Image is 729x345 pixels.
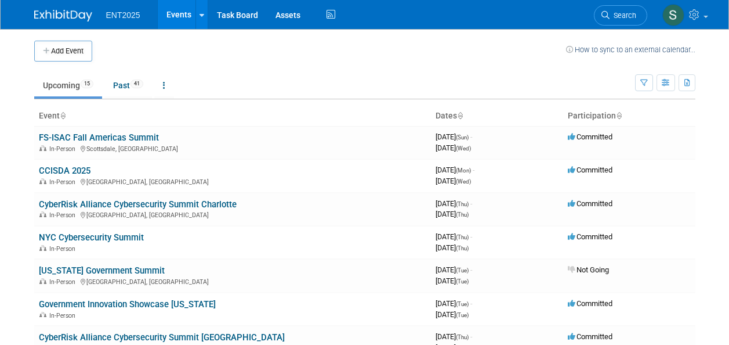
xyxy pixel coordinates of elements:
[470,232,472,241] span: -
[49,211,79,219] span: In-Person
[470,199,472,208] span: -
[436,265,472,274] span: [DATE]
[436,310,469,319] span: [DATE]
[34,106,431,126] th: Event
[456,234,469,240] span: (Thu)
[49,178,79,186] span: In-Person
[436,332,472,341] span: [DATE]
[49,312,79,319] span: In-Person
[568,166,612,174] span: Committed
[470,332,472,341] span: -
[456,167,471,174] span: (Mon)
[616,111,622,120] a: Sort by Participation Type
[81,80,93,88] span: 15
[470,132,472,141] span: -
[456,278,469,285] span: (Tue)
[39,177,426,186] div: [GEOGRAPHIC_DATA], [GEOGRAPHIC_DATA]
[34,10,92,21] img: ExhibitDay
[456,201,469,207] span: (Thu)
[49,278,79,286] span: In-Person
[39,245,46,251] img: In-Person Event
[456,301,469,307] span: (Tue)
[594,5,647,26] a: Search
[34,41,92,62] button: Add Event
[436,232,472,241] span: [DATE]
[49,245,79,253] span: In-Person
[49,145,79,153] span: In-Person
[436,177,471,185] span: [DATE]
[456,312,469,318] span: (Tue)
[563,106,695,126] th: Participation
[470,299,472,308] span: -
[610,11,636,20] span: Search
[456,134,469,141] span: (Sun)
[431,106,563,126] th: Dates
[566,45,695,54] a: How to sync to an external calendar...
[456,178,471,185] span: (Wed)
[662,4,684,26] img: Stephanie Silva
[39,210,426,219] div: [GEOGRAPHIC_DATA], [GEOGRAPHIC_DATA]
[39,178,46,184] img: In-Person Event
[436,243,469,252] span: [DATE]
[470,265,472,274] span: -
[39,211,46,217] img: In-Person Event
[39,278,46,284] img: In-Person Event
[39,276,426,286] div: [GEOGRAPHIC_DATA], [GEOGRAPHIC_DATA]
[568,265,609,274] span: Not Going
[39,145,46,151] img: In-Person Event
[436,166,474,174] span: [DATE]
[130,80,143,88] span: 41
[39,332,285,343] a: CyberRisk Alliance Cybersecurity Summit [GEOGRAPHIC_DATA]
[436,299,472,308] span: [DATE]
[436,199,472,208] span: [DATE]
[39,299,216,310] a: Government Innovation Showcase [US_STATE]
[60,111,66,120] a: Sort by Event Name
[456,267,469,274] span: (Tue)
[39,143,426,153] div: Scottsdale, [GEOGRAPHIC_DATA]
[457,111,463,120] a: Sort by Start Date
[39,232,144,243] a: NYC Cybersecurity Summit
[436,132,472,141] span: [DATE]
[568,132,612,141] span: Committed
[39,132,159,143] a: FS-ISAC Fall Americas Summit
[568,232,612,241] span: Committed
[456,211,469,218] span: (Thu)
[106,10,140,20] span: ENT2025
[39,312,46,318] img: In-Person Event
[568,332,612,341] span: Committed
[568,299,612,308] span: Committed
[39,265,165,276] a: [US_STATE] Government Summit
[568,199,612,208] span: Committed
[456,245,469,251] span: (Thu)
[39,199,237,210] a: CyberRisk Alliance Cybersecurity Summit Charlotte
[436,210,469,218] span: [DATE]
[456,334,469,340] span: (Thu)
[473,166,474,174] span: -
[436,143,471,152] span: [DATE]
[436,276,469,285] span: [DATE]
[34,74,102,96] a: Upcoming15
[456,145,471,152] span: (Wed)
[104,74,152,96] a: Past41
[39,166,90,176] a: CCISDA 2025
